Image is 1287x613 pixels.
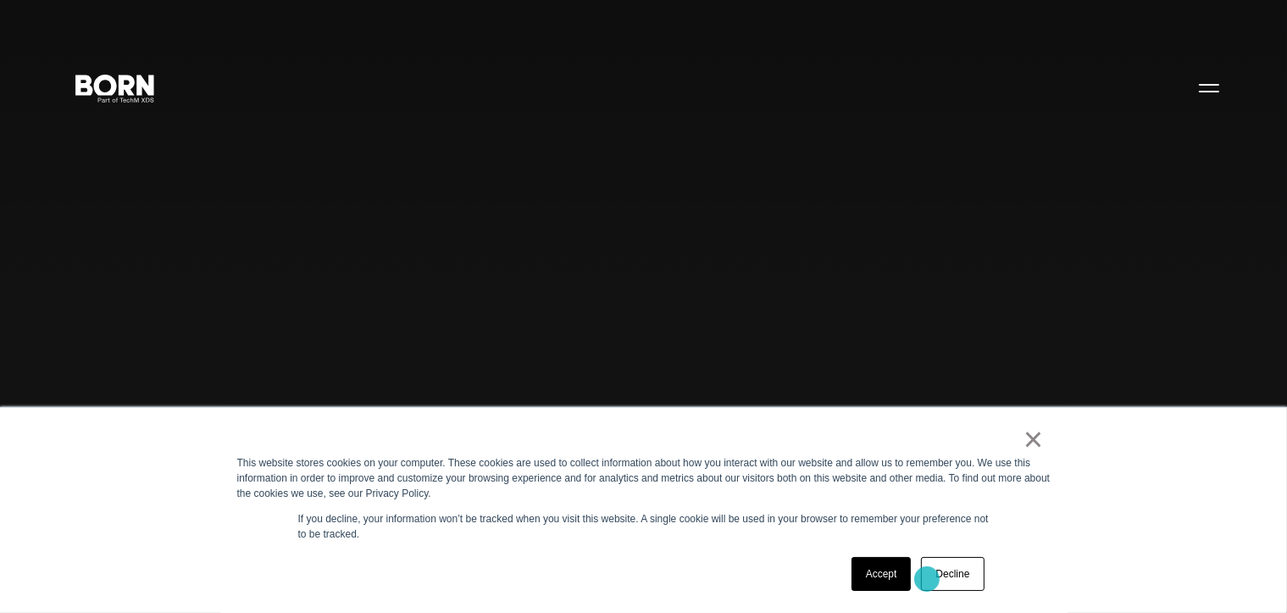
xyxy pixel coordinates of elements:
div: This website stores cookies on your computer. These cookies are used to collect information about... [237,455,1051,501]
button: Open [1189,70,1229,105]
a: × [1023,432,1044,447]
p: If you decline, your information won’t be tracked when you visit this website. A single cookie wi... [298,511,990,542]
a: Decline [921,557,984,591]
a: Accept [852,557,912,591]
